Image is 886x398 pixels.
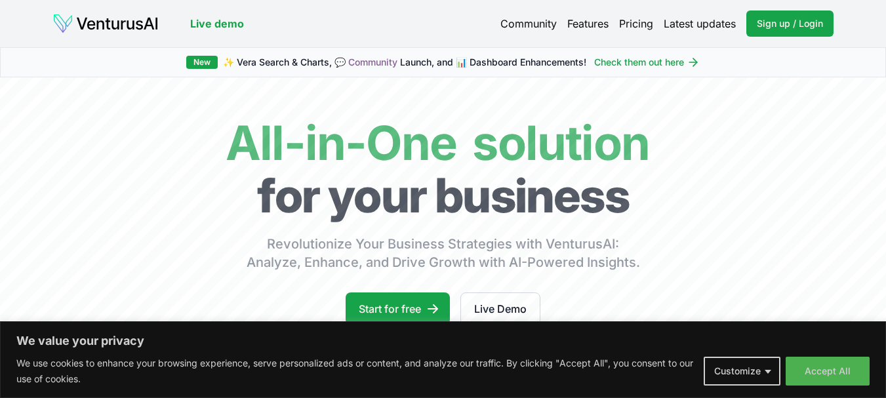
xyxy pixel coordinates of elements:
[16,355,694,387] p: We use cookies to enhance your browsing experience, serve personalized ads or content, and analyz...
[757,17,823,30] span: Sign up / Login
[460,292,540,325] a: Live Demo
[190,16,244,31] a: Live demo
[52,13,159,34] img: logo
[746,10,834,37] a: Sign up / Login
[500,16,557,31] a: Community
[786,357,870,386] button: Accept All
[567,16,609,31] a: Features
[594,56,700,69] a: Check them out here
[704,357,780,386] button: Customize
[664,16,736,31] a: Latest updates
[186,56,218,69] div: New
[16,333,870,349] p: We value your privacy
[348,56,397,68] a: Community
[346,292,450,325] a: Start for free
[223,56,586,69] span: ✨ Vera Search & Charts, 💬 Launch, and 📊 Dashboard Enhancements!
[619,16,653,31] a: Pricing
